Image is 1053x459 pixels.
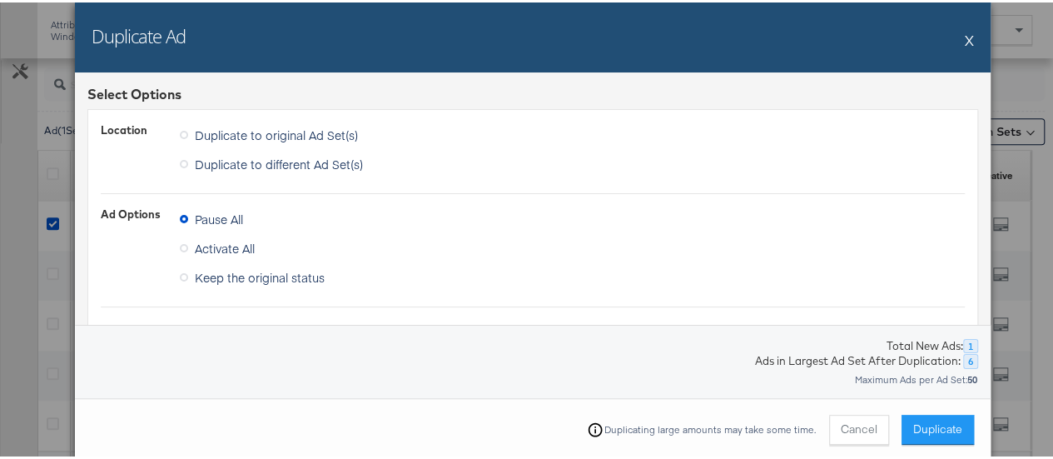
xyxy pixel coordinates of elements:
div: Maximum Ads per Ad Set: [854,372,978,383]
div: Location [101,120,167,136]
button: X [965,21,974,54]
strong: 1 [968,337,973,350]
span: Duplicate to original Ad Set(s) [195,124,358,141]
strong: 6 [968,352,973,365]
div: Select Options [87,82,978,102]
strong: 50 [967,371,977,383]
h2: Duplicate Ad [92,21,186,46]
button: Cancel [829,412,889,442]
div: Duplicating large amounts may take some time. [603,422,817,433]
div: Total New Ads: [887,336,963,352]
span: Duplicate [913,419,962,435]
button: Duplicate [902,412,974,442]
span: Duplicate to different Ad Set(s) [195,153,363,170]
span: Keep the original status [195,267,325,283]
div: Ad Options [101,204,167,220]
span: Pause All [195,208,243,225]
div: Ads in Largest Ad Set After Duplication: [752,351,963,367]
span: Activate All [195,237,255,254]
